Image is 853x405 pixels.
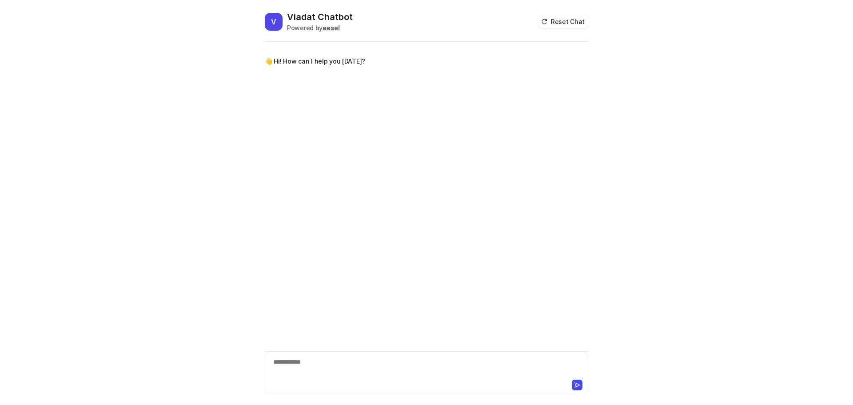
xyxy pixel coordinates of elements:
[265,56,365,67] p: 👋 Hi! How can I help you [DATE]?
[265,13,283,31] span: V
[323,24,340,32] b: eesel
[287,11,353,23] h2: Viadat Chatbot
[287,23,353,32] div: Powered by
[538,15,588,28] button: Reset Chat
